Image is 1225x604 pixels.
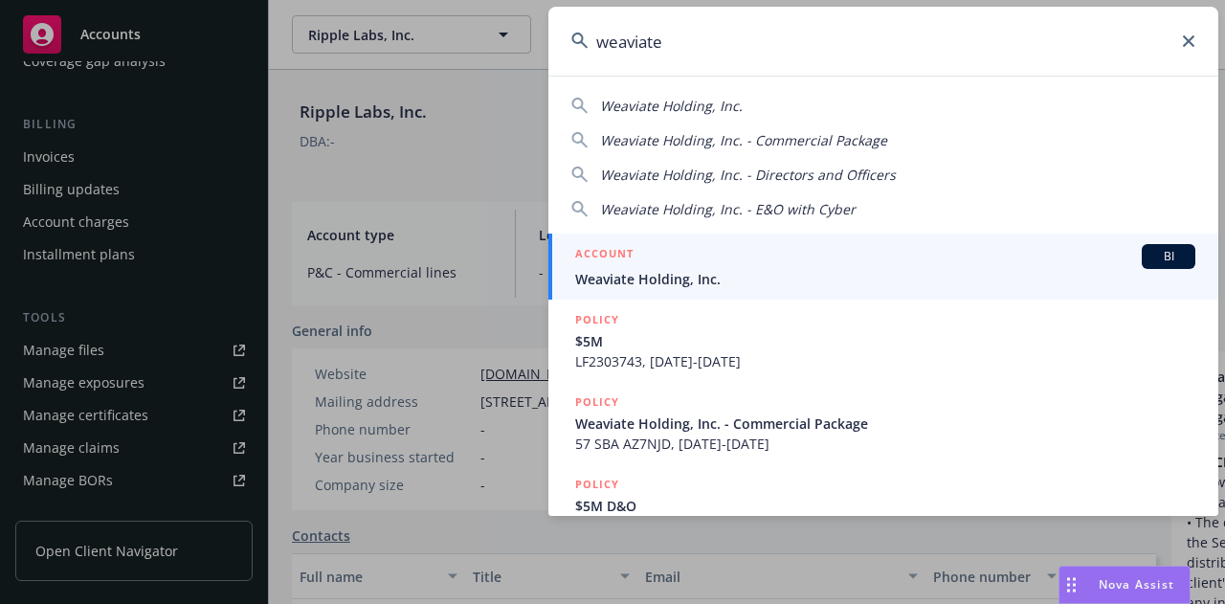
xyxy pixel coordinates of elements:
[575,310,619,329] h5: POLICY
[600,131,887,149] span: Weaviate Holding, Inc. - Commercial Package
[548,7,1218,76] input: Search...
[575,434,1195,454] span: 57 SBA AZ7NJD, [DATE]-[DATE]
[575,414,1195,434] span: Weaviate Holding, Inc. - Commercial Package
[575,392,619,412] h5: POLICY
[575,244,634,267] h5: ACCOUNT
[1059,567,1083,603] div: Drag to move
[600,166,896,184] span: Weaviate Holding, Inc. - Directors and Officers
[548,382,1218,464] a: POLICYWeaviate Holding, Inc. - Commercial Package57 SBA AZ7NJD, [DATE]-[DATE]
[600,97,743,115] span: Weaviate Holding, Inc.
[548,464,1218,547] a: POLICY$5M D&O
[548,234,1218,300] a: ACCOUNTBIWeaviate Holding, Inc.
[600,200,856,218] span: Weaviate Holding, Inc. - E&O with Cyber
[575,475,619,494] h5: POLICY
[575,496,1195,516] span: $5M D&O
[1099,576,1174,593] span: Nova Assist
[575,331,1195,351] span: $5M
[1149,248,1188,265] span: BI
[548,300,1218,382] a: POLICY$5MLF2303743, [DATE]-[DATE]
[575,269,1195,289] span: Weaviate Holding, Inc.
[1058,566,1191,604] button: Nova Assist
[575,351,1195,371] span: LF2303743, [DATE]-[DATE]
